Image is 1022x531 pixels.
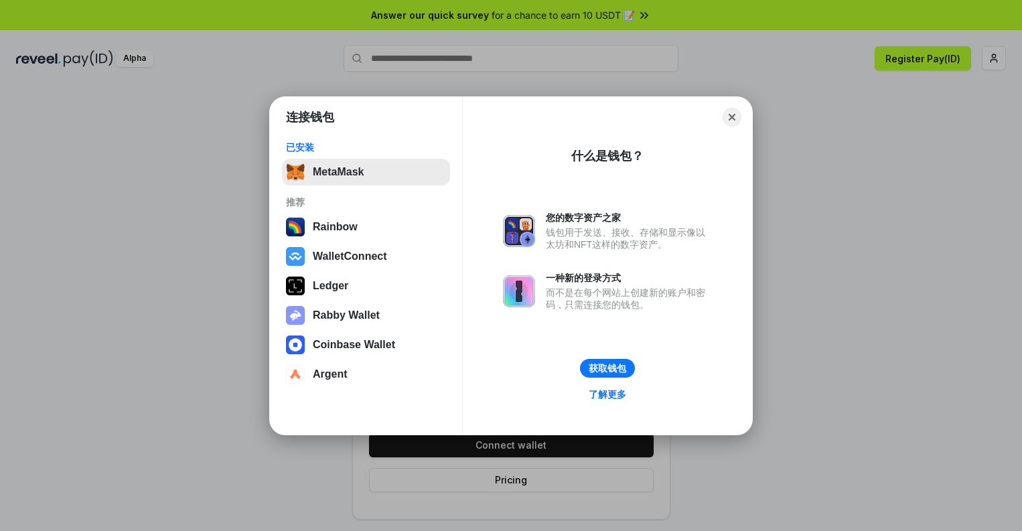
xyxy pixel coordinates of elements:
img: svg+xml,%3Csvg%20xmlns%3D%22http%3A%2F%2Fwww.w3.org%2F2000%2Fsvg%22%20fill%3D%22none%22%20viewBox... [503,275,535,307]
h1: 连接钱包 [286,109,334,125]
div: 获取钱包 [589,362,626,374]
button: 获取钱包 [580,359,635,378]
div: WalletConnect [313,250,387,262]
div: Coinbase Wallet [313,339,395,351]
div: 推荐 [286,196,446,208]
img: svg+xml,%3Csvg%20xmlns%3D%22http%3A%2F%2Fwww.w3.org%2F2000%2Fsvg%22%20width%3D%2228%22%20height%3... [286,277,305,295]
div: Rabby Wallet [313,309,380,321]
div: Argent [313,368,348,380]
div: 一种新的登录方式 [546,272,712,284]
div: 钱包用于发送、接收、存储和显示像以太坊和NFT这样的数字资产。 [546,226,712,250]
button: WalletConnect [282,243,450,270]
img: svg+xml,%3Csvg%20fill%3D%22none%22%20height%3D%2233%22%20viewBox%3D%220%200%2035%2033%22%20width%... [286,163,305,181]
button: MetaMask [282,159,450,185]
a: 了解更多 [581,386,634,403]
button: Rainbow [282,214,450,240]
div: 已安装 [286,141,446,153]
div: 您的数字资产之家 [546,212,712,224]
button: Argent [282,361,450,388]
img: svg+xml,%3Csvg%20width%3D%2228%22%20height%3D%2228%22%20viewBox%3D%220%200%2028%2028%22%20fill%3D... [286,335,305,354]
div: 而不是在每个网站上创建新的账户和密码，只需连接您的钱包。 [546,287,712,311]
img: svg+xml,%3Csvg%20width%3D%22120%22%20height%3D%22120%22%20viewBox%3D%220%200%20120%20120%22%20fil... [286,218,305,236]
button: Ledger [282,273,450,299]
img: svg+xml,%3Csvg%20xmlns%3D%22http%3A%2F%2Fwww.w3.org%2F2000%2Fsvg%22%20fill%3D%22none%22%20viewBox... [503,215,535,247]
div: MetaMask [313,166,364,178]
button: Coinbase Wallet [282,331,450,358]
img: svg+xml,%3Csvg%20width%3D%2228%22%20height%3D%2228%22%20viewBox%3D%220%200%2028%2028%22%20fill%3D... [286,247,305,266]
button: Rabby Wallet [282,302,450,329]
button: Close [723,108,741,127]
div: 了解更多 [589,388,626,400]
div: Rainbow [313,221,358,233]
div: 什么是钱包？ [571,148,644,164]
img: svg+xml,%3Csvg%20width%3D%2228%22%20height%3D%2228%22%20viewBox%3D%220%200%2028%2028%22%20fill%3D... [286,365,305,384]
div: Ledger [313,280,348,292]
img: svg+xml,%3Csvg%20xmlns%3D%22http%3A%2F%2Fwww.w3.org%2F2000%2Fsvg%22%20fill%3D%22none%22%20viewBox... [286,306,305,325]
